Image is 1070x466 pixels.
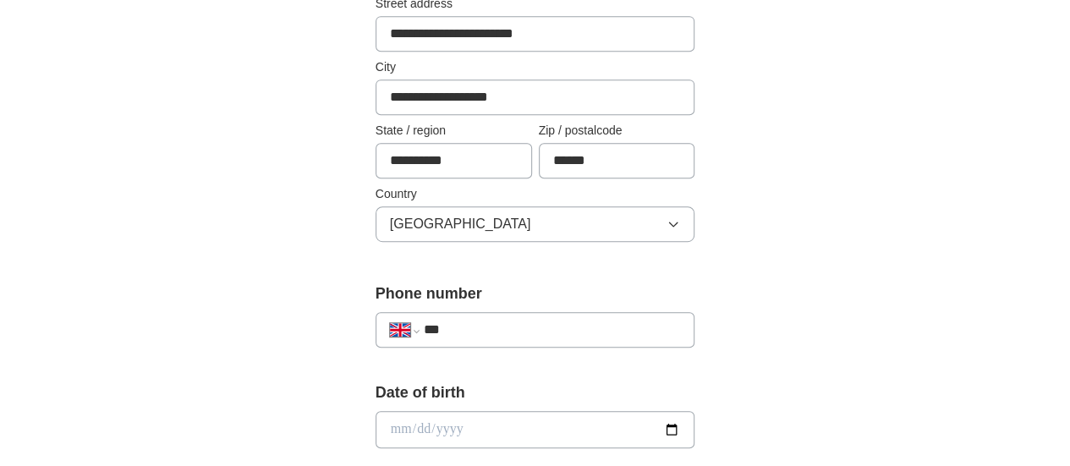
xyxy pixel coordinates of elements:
label: Date of birth [376,381,695,404]
button: [GEOGRAPHIC_DATA] [376,206,695,242]
span: [GEOGRAPHIC_DATA] [390,214,531,234]
label: Zip / postalcode [539,122,695,140]
label: Phone number [376,282,695,305]
label: City [376,58,695,76]
label: Country [376,185,695,203]
label: State / region [376,122,532,140]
